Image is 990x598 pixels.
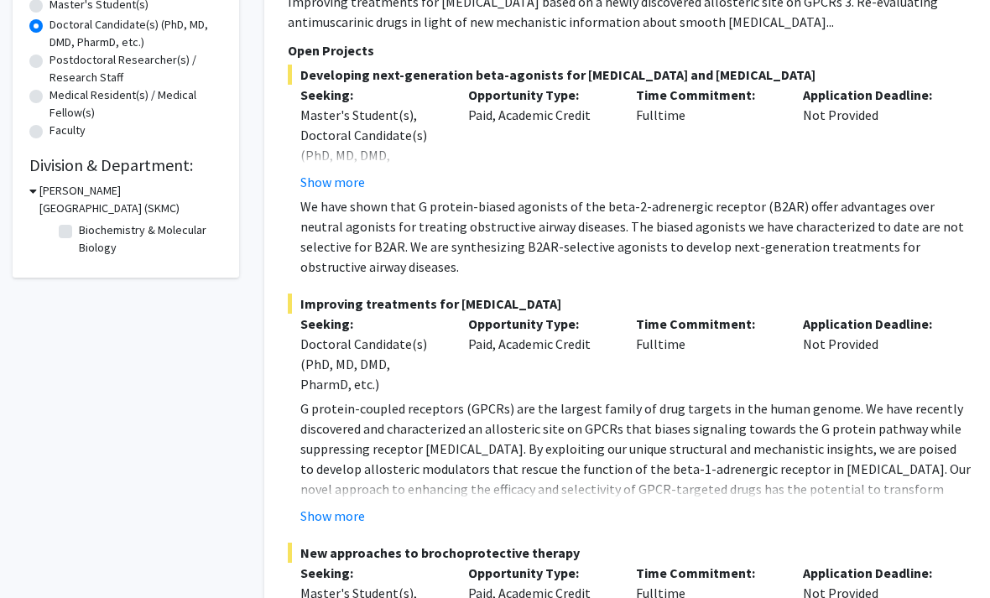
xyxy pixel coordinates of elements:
div: Master's Student(s), Doctoral Candidate(s) (PhD, MD, DMD, PharmD, etc.) [300,105,443,185]
button: Show more [300,506,365,526]
div: Paid, Academic Credit [456,314,623,394]
div: Not Provided [790,85,958,192]
span: Improving treatments for [MEDICAL_DATA] [288,294,971,314]
p: Application Deadline: [803,314,946,334]
div: Fulltime [623,85,791,192]
p: We have shown that G protein-biased agonists of the beta-2-adrenergic receptor (B2AR) offer advan... [300,196,971,277]
label: Postdoctoral Researcher(s) / Research Staff [49,51,222,86]
button: Show more [300,172,365,192]
div: Not Provided [790,314,958,394]
h3: [PERSON_NAME][GEOGRAPHIC_DATA] (SKMC) [39,182,222,217]
p: Opportunity Type: [468,314,611,334]
p: Time Commitment: [636,563,779,583]
div: Doctoral Candidate(s) (PhD, MD, DMD, PharmD, etc.) [300,334,443,394]
p: Opportunity Type: [468,85,611,105]
p: Seeking: [300,563,443,583]
p: Time Commitment: [636,314,779,334]
p: Seeking: [300,314,443,334]
label: Doctoral Candidate(s) (PhD, MD, DMD, PharmD, etc.) [49,16,222,51]
label: Biochemistry & Molecular Biology [79,221,218,257]
p: Seeking: [300,85,443,105]
div: Fulltime [623,314,791,394]
p: Open Projects [288,40,971,60]
div: Paid, Academic Credit [456,85,623,192]
p: Application Deadline: [803,85,946,105]
label: Faculty [49,122,86,139]
p: Application Deadline: [803,563,946,583]
h2: Division & Department: [29,155,222,175]
p: Time Commitment: [636,85,779,105]
span: Developing next-generation beta-agonists for [MEDICAL_DATA] and [MEDICAL_DATA] [288,65,971,85]
label: Medical Resident(s) / Medical Fellow(s) [49,86,222,122]
span: New approaches to brochoprotective therapy [288,543,971,563]
p: G protein-coupled receptors (GPCRs) are the largest family of drug targets in the human genome. W... [300,398,971,519]
p: Opportunity Type: [468,563,611,583]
